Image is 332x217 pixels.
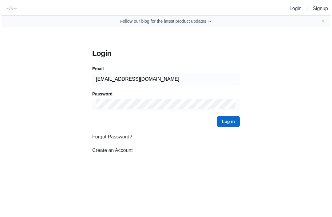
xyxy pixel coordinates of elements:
[321,19,326,24] button: Close banner
[313,6,328,11] a: Signup
[290,6,302,11] a: Login
[5,2,18,15] img: logo
[120,18,212,24] a: Follow our blog for the latest product updates →
[92,48,240,58] h3: Login
[92,66,104,72] label: Email
[304,5,310,12] li: |
[92,91,113,97] label: Password
[92,134,132,139] a: Forgot Password?
[92,148,133,153] a: Create an Account
[217,116,240,127] button: Log in
[301,186,325,210] iframe: Drift Widget Chat Controller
